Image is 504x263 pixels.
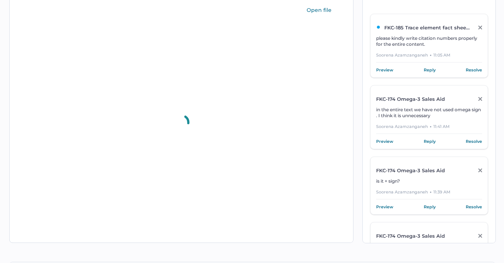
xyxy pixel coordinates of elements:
div: Soorena Azamzanganeh 11:41 AM [376,123,482,134]
a: Preview [376,203,393,211]
div: Soorena Azamzanganeh 11:05 AM [376,52,482,62]
a: Resolve [466,138,482,145]
span: is it + sign? [376,178,400,184]
div: ● [430,52,432,58]
img: ZaPP2z7XVwAAAABJRU5ErkJggg== [376,25,381,29]
span: please kindly write citation numbers properly for the entire content. [376,35,477,47]
a: Reply [424,66,436,74]
div: FKC-174 Omega-3 Sales Aid [376,96,471,102]
a: Reply [424,138,436,145]
a: Resolve [466,66,482,74]
div: ● [430,189,432,195]
div: FKC-174 Omega-3 Sales Aid [376,167,471,173]
div: ● [430,123,432,130]
img: close-grey.86d01b58.svg [478,26,482,29]
div: Soorena Azamzanganeh 11:39 AM [376,189,482,199]
a: Preview [376,138,393,145]
div: FKC-185 Trace element fact sheet update [376,25,471,31]
img: close-grey.86d01b58.svg [478,97,482,101]
div: FKC-174 Omega-3 Sales Aid [376,233,471,239]
img: close-grey.86d01b58.svg [478,234,482,238]
div: animation [166,105,197,139]
span: in the entire text we have not used omega sign . I think it is unnecessary [376,107,481,118]
a: Reply [424,203,436,211]
a: Open file [307,6,344,14]
a: Preview [376,66,393,74]
img: close-grey.86d01b58.svg [478,169,482,172]
a: Resolve [466,203,482,211]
